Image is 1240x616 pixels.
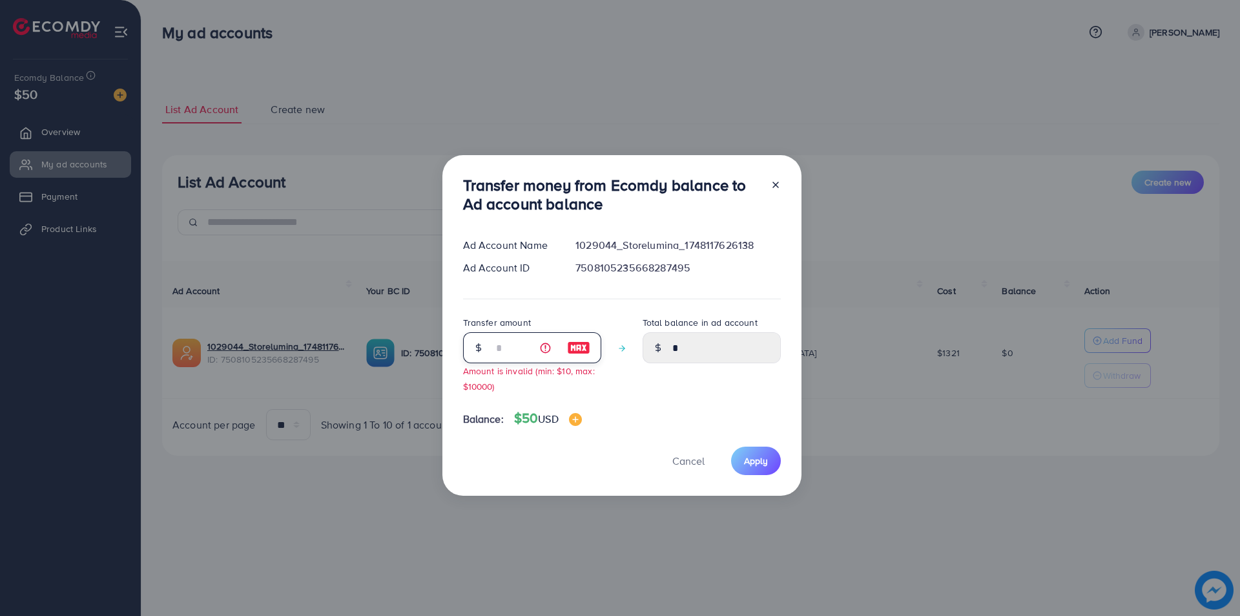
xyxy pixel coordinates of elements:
div: 1029044_Storelumina_1748117626138 [565,238,790,253]
div: Ad Account Name [453,238,566,253]
img: image [567,340,590,356]
label: Transfer amount [463,316,531,329]
img: image [569,413,582,426]
label: Total balance in ad account [643,316,758,329]
div: Ad Account ID [453,260,566,275]
span: Apply [744,454,768,467]
span: USD [538,412,558,426]
span: Balance: [463,412,504,427]
button: Cancel [656,447,721,474]
h4: $50 [514,410,582,427]
button: Apply [731,447,781,474]
small: Amount is invalid (min: $10, max: $10000) [463,365,595,392]
h3: Transfer money from Ecomdy balance to Ad account balance [463,176,760,213]
span: Cancel [672,454,705,468]
div: 7508105235668287495 [565,260,790,275]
